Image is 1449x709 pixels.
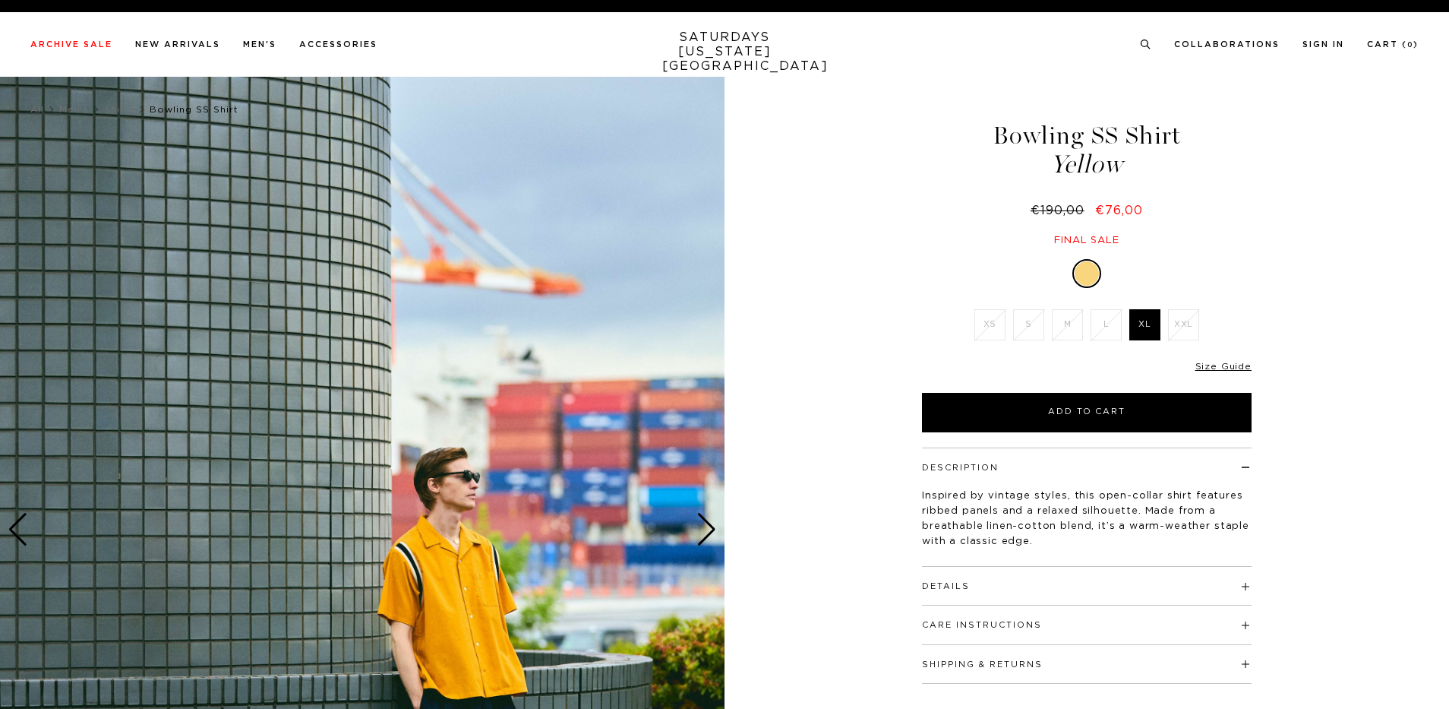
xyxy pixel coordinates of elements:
[30,40,112,49] a: Archive Sale
[662,30,788,74] a: SATURDAYS[US_STATE][GEOGRAPHIC_DATA]
[922,393,1252,432] button: Add to Cart
[104,105,134,114] a: Shirts
[922,660,1043,669] button: Shipping & Returns
[30,105,44,114] a: All
[1407,42,1413,49] small: 0
[299,40,377,49] a: Accessories
[922,621,1042,629] button: Care Instructions
[922,582,970,590] button: Details
[135,40,220,49] a: New Arrivals
[1174,40,1280,49] a: Collaborations
[59,105,89,114] a: Men's
[1302,40,1344,49] a: Sign In
[1195,362,1252,371] a: Size Guide
[1129,309,1160,340] label: XL
[920,152,1254,177] span: Yellow
[1367,40,1419,49] a: Cart (0)
[920,123,1254,177] h1: Bowling SS Shirt
[8,513,28,546] div: Previous slide
[922,489,1252,549] p: Inspired by vintage styles, this open-collar shirt features ribbed panels and a relaxed silhouett...
[150,105,238,114] span: Bowling SS Shirt
[243,40,276,49] a: Men's
[1095,204,1143,217] span: €76,00
[920,234,1254,247] div: Final sale
[696,513,717,546] div: Next slide
[922,464,999,472] button: Description
[1031,204,1091,217] del: €190,00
